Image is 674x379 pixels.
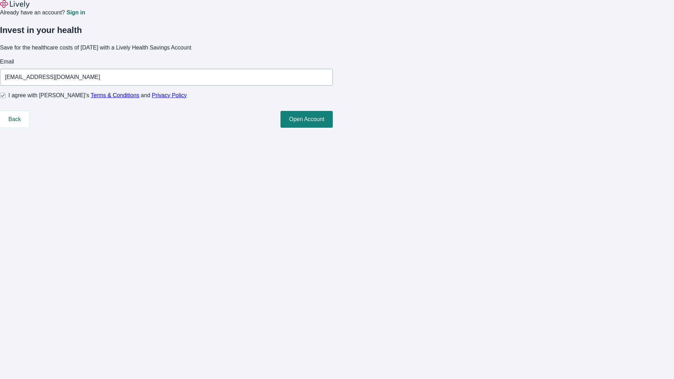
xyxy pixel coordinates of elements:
button: Open Account [280,111,333,128]
a: Terms & Conditions [91,92,139,98]
a: Privacy Policy [152,92,187,98]
a: Sign in [66,10,85,15]
span: I agree with [PERSON_NAME]’s and [8,91,187,100]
